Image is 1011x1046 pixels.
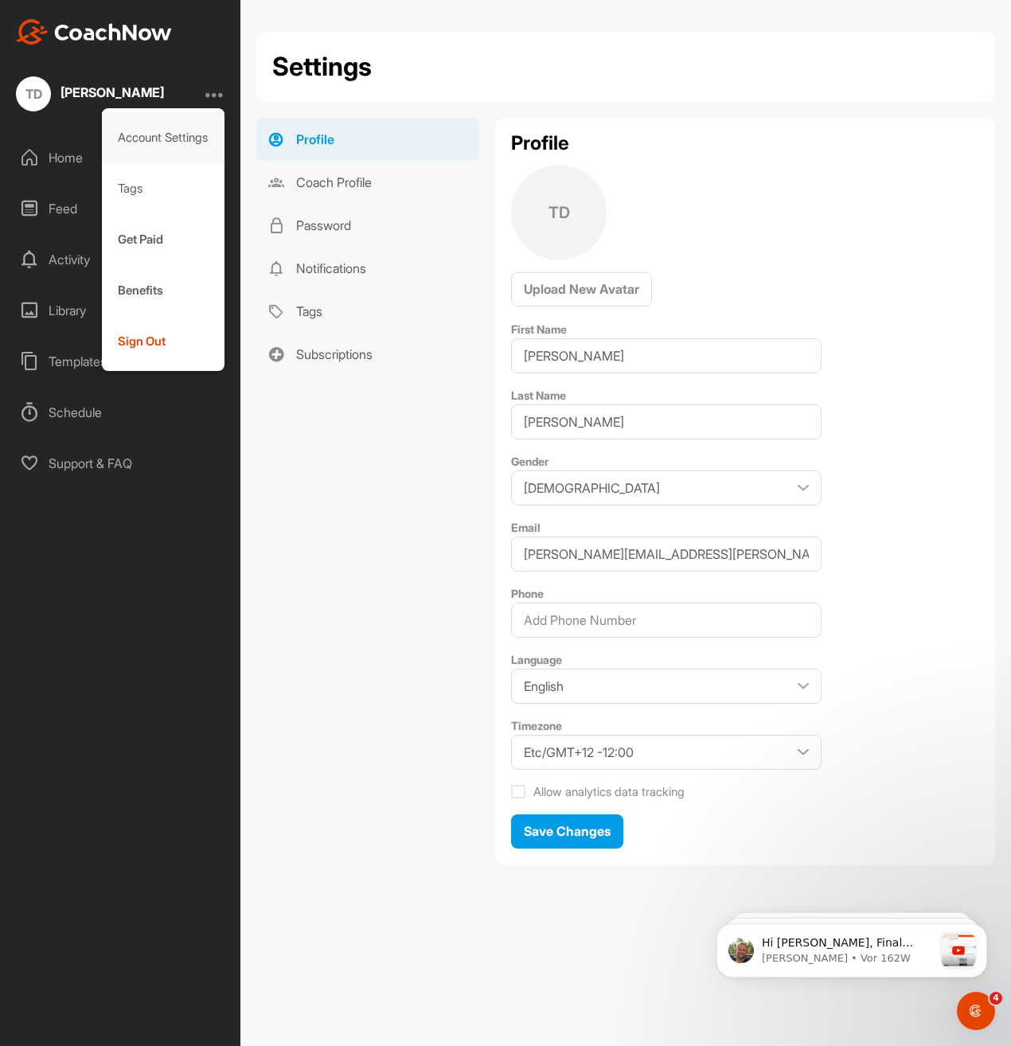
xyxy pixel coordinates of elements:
div: Home [9,138,233,178]
a: Coach Profile [256,161,480,204]
iframe: Intercom notifications Nachricht [693,892,1011,1003]
button: Upload New Avatar [511,272,652,306]
img: Profile image for Alex [201,25,232,57]
span: Home [35,537,71,548]
label: Email [511,521,541,534]
button: Hilfe [213,497,318,560]
label: Phone [511,587,544,600]
span: Nach Hilfe suchen [33,383,146,400]
button: Nachrichten [106,497,212,560]
div: Get Paid [102,214,225,265]
input: Add Phone Number [511,603,822,638]
div: Activity [9,240,233,279]
label: Timezone [511,719,562,732]
div: Templates [9,342,233,381]
button: Nach Hilfe suchen [23,375,295,407]
div: CoachNow Academy 101 [23,413,295,443]
iframe: Intercom live chat [957,992,995,1030]
a: Tags [256,290,480,333]
a: Schedule a Demo with a CoachNow Expert [23,306,295,353]
div: Library [9,291,233,330]
img: logo [32,34,139,52]
div: TD [511,165,607,260]
div: Getting Started for Athletes [33,495,267,512]
div: Support & FAQ [9,443,233,483]
div: Sign Out [102,316,225,367]
div: Getting Started for Coach/Admin/Scheduler [33,449,267,482]
label: Allow analytics data tracking [511,785,685,799]
img: Profile image for Amanda [170,25,202,57]
div: Tags [102,163,225,214]
p: Wie können wir helfen? [32,140,287,194]
div: Getting Started for Athletes [23,489,295,518]
a: Notifications [256,247,480,290]
h2: Profile [511,134,979,153]
div: CoachNow Academy 101 [33,420,267,436]
h2: Settings [272,48,372,86]
div: [PERSON_NAME] [61,86,164,99]
label: Gender [511,455,548,468]
span: Save Changes [524,823,611,839]
div: TD [16,76,51,111]
div: Feed [9,189,233,228]
span: 4 [990,992,1002,1005]
button: Save Changes [511,814,623,849]
img: CoachNow [16,19,172,45]
label: Language [511,653,562,666]
p: Hi [PERSON_NAME] [32,113,287,140]
img: Profile image for Maggie [231,25,263,57]
a: Password [256,204,480,247]
div: Getting Started for Coach/Admin/Scheduler [23,443,295,489]
div: Schedule [9,392,233,432]
a: Subscriptions [256,333,480,376]
div: Benefits [102,265,225,316]
div: Wir werden zu einem späteren Zeitpunkt heute wieder online sein [33,244,266,278]
label: First Name [511,322,567,336]
div: Account Settings [102,112,225,163]
div: Schließen [274,25,303,54]
span: Hilfe [252,537,278,548]
div: Schedule a Demo with a CoachNow Expert [33,313,267,346]
label: Last Name [511,388,566,402]
span: Upload New Avatar [524,281,639,297]
div: Sende uns eine NachrichtWir werden zu einem späteren Zeitpunkt heute wieder online sein [16,214,303,291]
a: Profile [256,118,480,161]
div: Sende uns eine Nachricht [33,228,266,244]
span: Nachrichten [126,537,193,548]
